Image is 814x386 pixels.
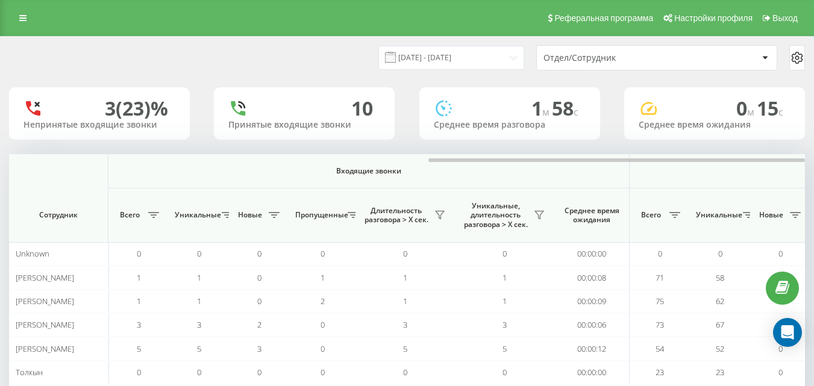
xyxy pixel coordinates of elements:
span: 2 [257,319,261,330]
div: Отдел/Сотрудник [543,53,687,63]
span: 0 [321,319,325,330]
span: [PERSON_NAME] [16,343,74,354]
div: Принятые входящие звонки [228,120,380,130]
span: 15 [757,95,783,121]
span: 0 [257,248,261,259]
span: 0 [197,248,201,259]
span: 0 [403,248,407,259]
span: Новые [756,210,786,220]
td: 00:00:00 [554,242,630,266]
span: 75 [656,296,664,307]
span: м [542,105,552,119]
span: 1 [502,296,507,307]
span: 5 [197,343,201,354]
span: 3 [257,343,261,354]
span: c [574,105,578,119]
span: Уникальные [175,210,218,220]
span: Пропущенные [295,210,344,220]
span: Среднее время ожидания [563,206,620,225]
span: Толкын [16,367,43,378]
span: 0 [736,95,757,121]
span: Реферальная программа [554,13,653,23]
span: Новые [235,210,265,220]
div: Непринятые входящие звонки [23,120,175,130]
span: Unknown [16,248,49,259]
span: 1 [197,272,201,283]
span: Сотрудник [19,210,98,220]
span: 0 [137,367,141,378]
span: Входящие звонки [140,166,598,176]
span: 0 [658,248,662,259]
span: [PERSON_NAME] [16,296,74,307]
span: 54 [656,343,664,354]
span: 0 [197,367,201,378]
span: Уникальные [696,210,739,220]
span: 1 [502,272,507,283]
span: 0 [321,248,325,259]
span: 1 [197,296,201,307]
span: 3 [137,319,141,330]
span: 0 [778,343,783,354]
span: 0 [778,367,783,378]
div: 3 (23)% [105,97,168,120]
td: 00:00:06 [554,313,630,337]
span: 23 [656,367,664,378]
span: 1 [403,296,407,307]
span: 73 [656,319,664,330]
span: 1 [137,296,141,307]
span: Уникальные, длительность разговора > Х сек. [461,201,530,229]
span: c [778,105,783,119]
td: 00:00:09 [554,290,630,313]
span: 0 [321,343,325,354]
span: 67 [716,319,724,330]
span: 5 [502,343,507,354]
span: 0 [502,248,507,259]
div: Open Intercom Messenger [773,318,802,347]
span: 0 [257,296,261,307]
span: Выход [772,13,798,23]
span: 0 [718,248,722,259]
span: 71 [656,272,664,283]
span: 0 [321,367,325,378]
span: 5 [403,343,407,354]
div: 10 [351,97,373,120]
span: 2 [321,296,325,307]
td: 00:00:00 [554,361,630,384]
span: [PERSON_NAME] [16,319,74,330]
span: 52 [716,343,724,354]
span: Длительность разговора > Х сек. [362,206,431,225]
span: 0 [403,367,407,378]
td: 00:00:08 [554,266,630,289]
span: 62 [716,296,724,307]
span: [PERSON_NAME] [16,272,74,283]
span: Всего [636,210,666,220]
span: 1 [321,272,325,283]
span: 58 [716,272,724,283]
span: 3 [197,319,201,330]
span: 1 [531,95,552,121]
span: 5 [137,343,141,354]
div: Среднее время разговора [434,120,586,130]
span: м [747,105,757,119]
span: 1 [403,272,407,283]
td: 00:00:12 [554,337,630,360]
span: 0 [257,272,261,283]
span: 0 [778,248,783,259]
span: 3 [502,319,507,330]
span: Всего [114,210,145,220]
span: Настройки профиля [674,13,753,23]
span: 58 [552,95,578,121]
span: 0 [257,367,261,378]
span: 0 [502,367,507,378]
span: 23 [716,367,724,378]
span: 0 [137,248,141,259]
span: 3 [403,319,407,330]
div: Среднее время ожидания [639,120,791,130]
span: 1 [137,272,141,283]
